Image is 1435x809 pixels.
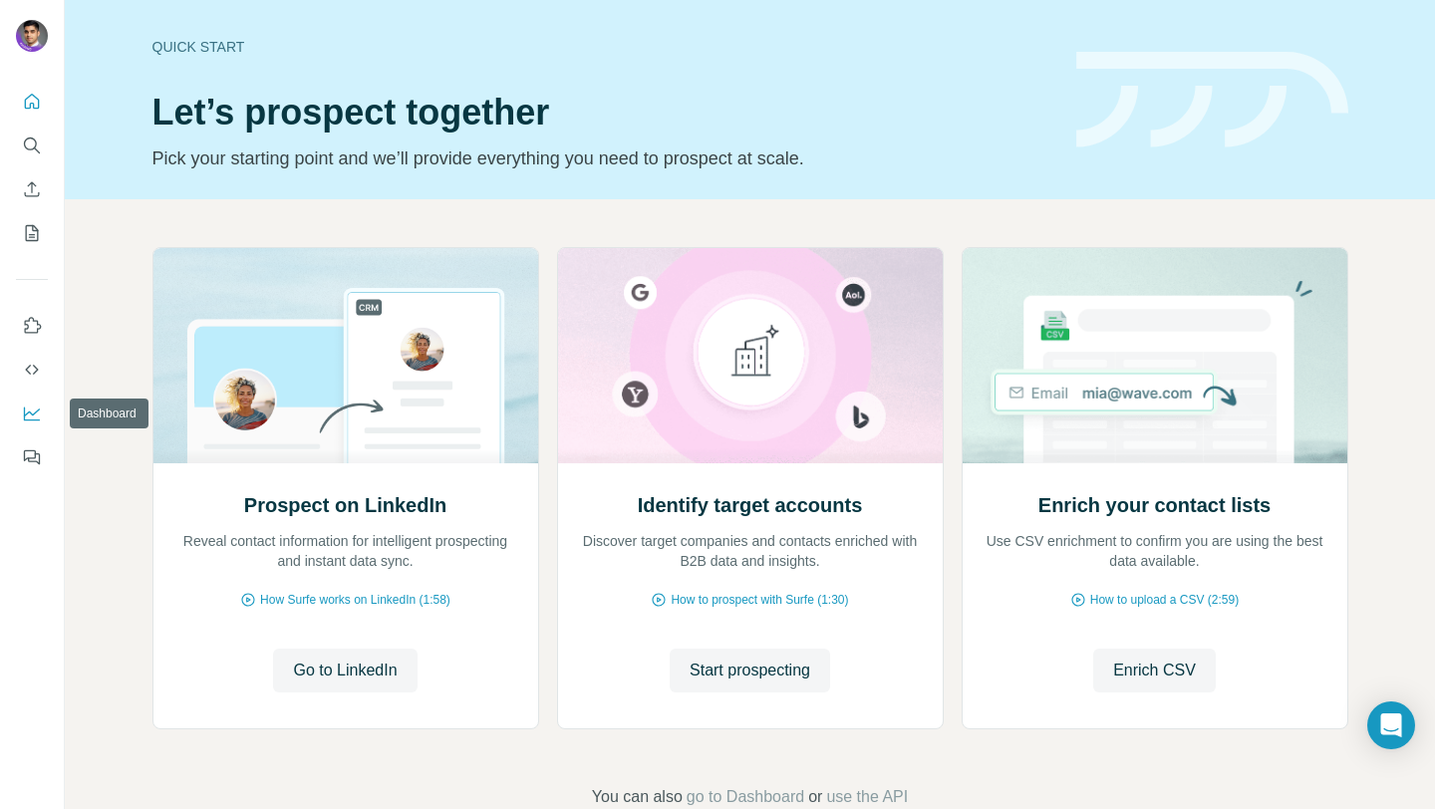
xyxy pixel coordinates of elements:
h1: Let’s prospect together [152,93,1052,133]
div: Open Intercom Messenger [1367,701,1415,749]
h2: Identify target accounts [638,491,863,519]
p: Pick your starting point and we’ll provide everything you need to prospect at scale. [152,144,1052,172]
button: My lists [16,215,48,251]
button: go to Dashboard [687,785,804,809]
span: You can also [592,785,683,809]
h2: Enrich your contact lists [1038,491,1271,519]
span: Go to LinkedIn [293,659,397,682]
button: Enrich CSV [1093,649,1216,692]
span: How Surfe works on LinkedIn (1:58) [260,591,450,609]
button: Use Surfe on LinkedIn [16,308,48,344]
button: Search [16,128,48,163]
div: Quick start [152,37,1052,57]
img: Avatar [16,20,48,52]
span: Enrich CSV [1113,659,1196,682]
img: banner [1076,52,1348,148]
button: Quick start [16,84,48,120]
img: Prospect on LinkedIn [152,248,539,463]
h2: Prospect on LinkedIn [244,491,446,519]
p: Discover target companies and contacts enriched with B2B data and insights. [578,531,923,571]
button: use the API [826,785,908,809]
button: Use Surfe API [16,352,48,388]
button: Enrich CSV [16,171,48,207]
img: Enrich your contact lists [962,248,1348,463]
button: Dashboard [16,396,48,431]
button: Start prospecting [670,649,830,692]
button: Go to LinkedIn [273,649,417,692]
img: Identify target accounts [557,248,944,463]
p: Use CSV enrichment to confirm you are using the best data available. [983,531,1327,571]
span: or [808,785,822,809]
p: Reveal contact information for intelligent prospecting and instant data sync. [173,531,518,571]
span: Start prospecting [690,659,810,682]
button: Feedback [16,439,48,475]
span: How to upload a CSV (2:59) [1090,591,1239,609]
span: How to prospect with Surfe (1:30) [671,591,848,609]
